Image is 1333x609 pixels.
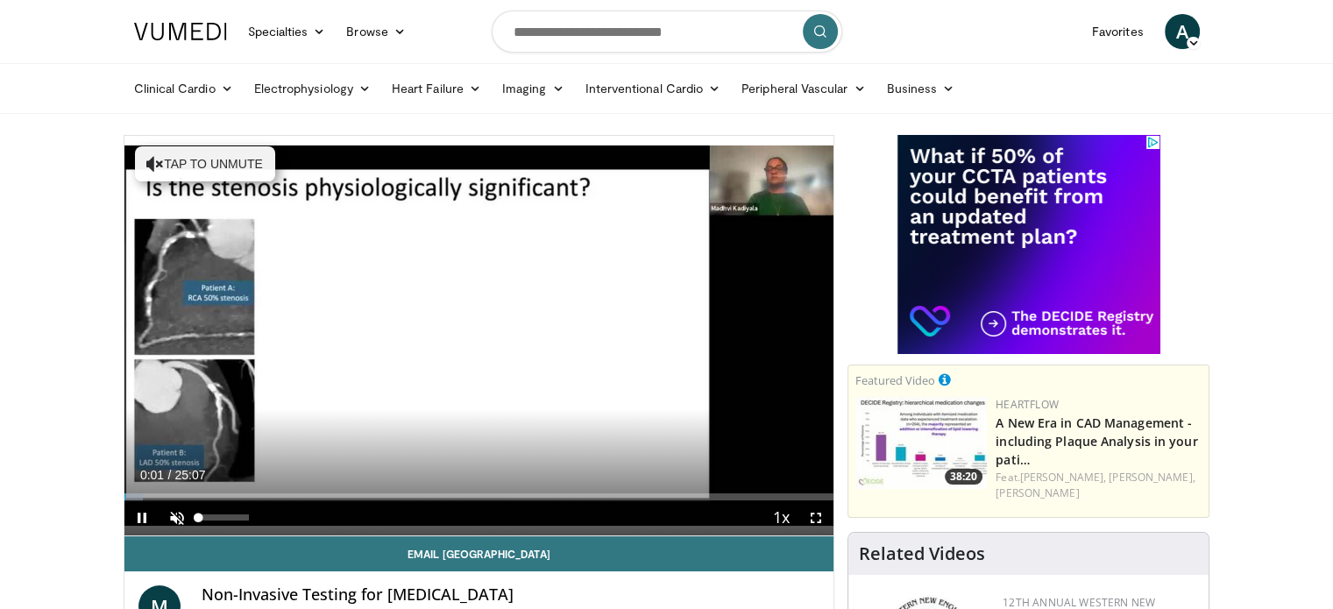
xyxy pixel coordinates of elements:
a: Imaging [492,71,575,106]
a: [PERSON_NAME], [1109,470,1195,485]
button: Playback Rate [763,500,798,535]
a: Browse [336,14,416,49]
div: Feat. [996,470,1202,501]
a: Electrophysiology [244,71,381,106]
a: Heart Failure [381,71,492,106]
button: Tap to unmute [135,146,275,181]
button: Unmute [160,500,195,535]
a: Business [876,71,965,106]
button: Pause [124,500,160,535]
div: Progress Bar [124,493,834,500]
a: [PERSON_NAME], [1020,470,1106,485]
a: Specialties [238,14,337,49]
div: Volume Level [199,514,249,520]
a: Email [GEOGRAPHIC_DATA] [124,536,834,571]
iframe: Advertisement [897,135,1160,354]
a: Favorites [1081,14,1154,49]
a: Clinical Cardio [124,71,244,106]
a: Heartflow [996,397,1059,412]
a: Interventional Cardio [575,71,732,106]
span: / [168,468,172,482]
a: A [1165,14,1200,49]
span: 0:01 [140,468,164,482]
a: Peripheral Vascular [731,71,876,106]
img: VuMedi Logo [134,23,227,40]
input: Search topics, interventions [492,11,842,53]
small: Featured Video [855,372,935,388]
video-js: Video Player [124,136,834,536]
button: Fullscreen [798,500,833,535]
a: [PERSON_NAME] [996,485,1079,500]
span: 25:07 [174,468,205,482]
h4: Related Videos [859,543,985,564]
h4: Non-Invasive Testing for [MEDICAL_DATA] [202,585,820,605]
a: A New Era in CAD Management - including Plaque Analysis in your pati… [996,414,1197,468]
a: 38:20 [855,397,987,489]
img: 738d0e2d-290f-4d89-8861-908fb8b721dc.150x105_q85_crop-smart_upscale.jpg [855,397,987,489]
span: 38:20 [945,469,982,485]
